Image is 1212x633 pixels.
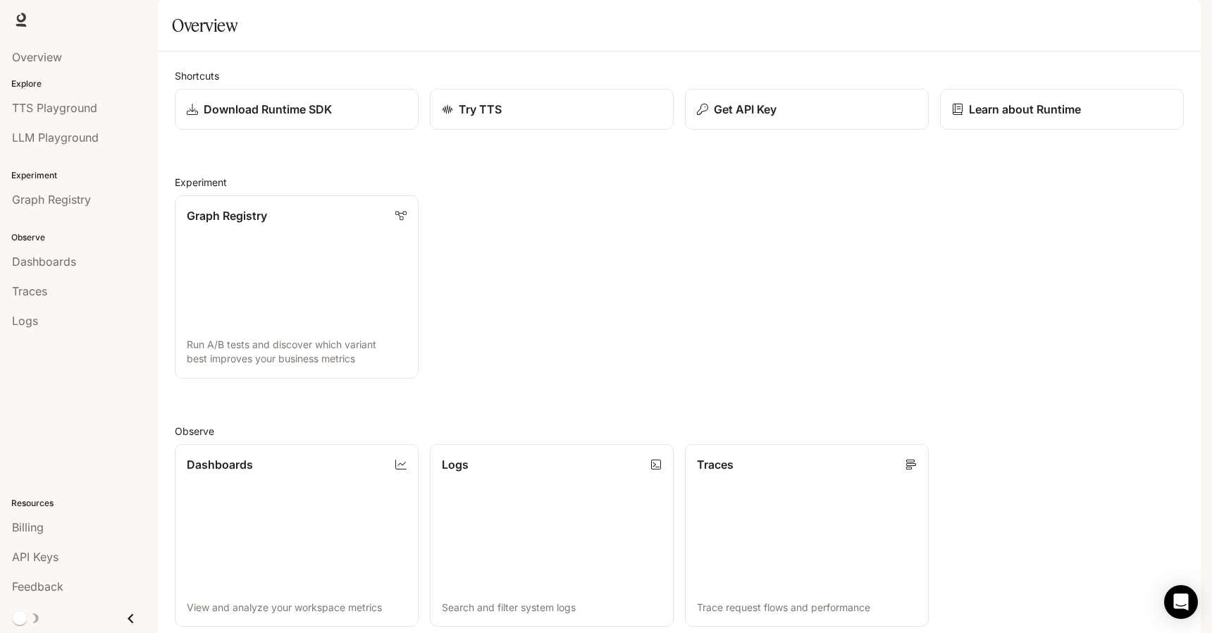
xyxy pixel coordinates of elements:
div: Open Intercom Messenger [1164,585,1198,619]
h1: Overview [172,11,237,39]
p: Download Runtime SDK [204,101,332,118]
p: Traces [697,456,734,473]
button: Get API Key [685,89,929,130]
a: Learn about Runtime [940,89,1184,130]
p: Search and filter system logs [442,601,662,615]
p: Logs [442,456,469,473]
p: Run A/B tests and discover which variant best improves your business metrics [187,338,407,366]
h2: Observe [175,424,1184,438]
h2: Experiment [175,175,1184,190]
p: Learn about Runtime [969,101,1081,118]
p: Graph Registry [187,207,267,224]
h2: Shortcuts [175,68,1184,83]
a: DashboardsView and analyze your workspace metrics [175,444,419,627]
p: Get API Key [714,101,777,118]
a: LogsSearch and filter system logs [430,444,674,627]
p: Dashboards [187,456,253,473]
a: TracesTrace request flows and performance [685,444,929,627]
p: Trace request flows and performance [697,601,917,615]
a: Try TTS [430,89,674,130]
p: Try TTS [459,101,502,118]
p: View and analyze your workspace metrics [187,601,407,615]
a: Graph RegistryRun A/B tests and discover which variant best improves your business metrics [175,195,419,379]
a: Download Runtime SDK [175,89,419,130]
